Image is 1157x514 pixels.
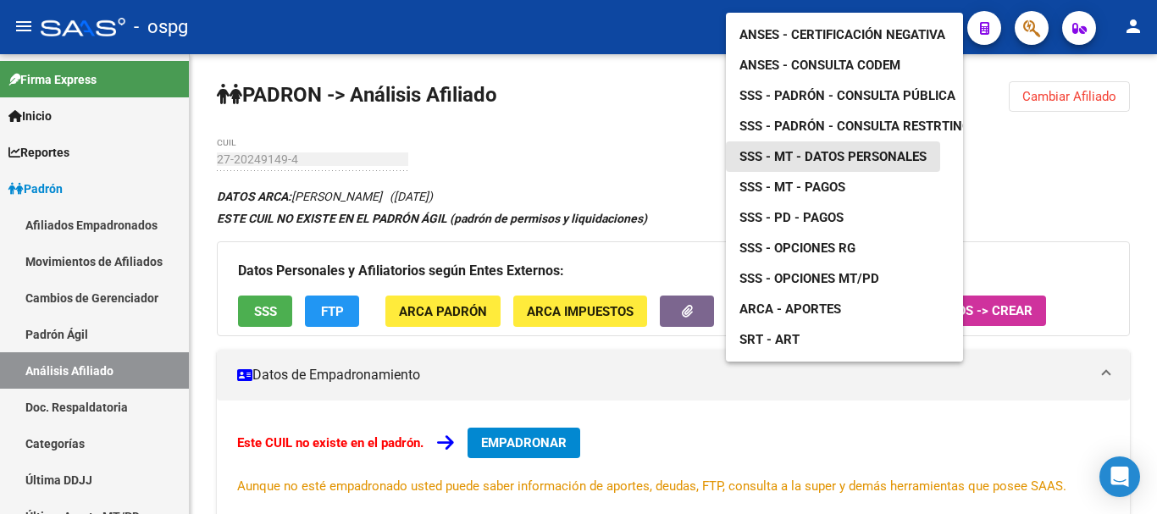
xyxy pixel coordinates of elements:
[726,111,1005,141] a: SSS - Padrón - Consulta Restrtingida
[739,271,879,286] span: SSS - Opciones MT/PD
[739,58,900,73] span: ANSES - Consulta CODEM
[726,294,855,324] a: ARCA - Aportes
[739,301,841,317] span: ARCA - Aportes
[739,332,800,347] span: SRT - ART
[726,324,963,355] a: SRT - ART
[1099,456,1140,497] div: Open Intercom Messenger
[726,141,940,172] a: SSS - MT - Datos Personales
[726,80,969,111] a: SSS - Padrón - Consulta Pública
[739,119,991,134] span: SSS - Padrón - Consulta Restrtingida
[726,172,859,202] a: SSS - MT - Pagos
[726,233,869,263] a: SSS - Opciones RG
[726,263,893,294] a: SSS - Opciones MT/PD
[726,202,857,233] a: SSS - PD - Pagos
[739,180,845,195] span: SSS - MT - Pagos
[739,240,855,256] span: SSS - Opciones RG
[739,149,927,164] span: SSS - MT - Datos Personales
[739,210,844,225] span: SSS - PD - Pagos
[726,19,959,50] a: ANSES - Certificación Negativa
[739,27,945,42] span: ANSES - Certificación Negativa
[739,88,955,103] span: SSS - Padrón - Consulta Pública
[726,50,914,80] a: ANSES - Consulta CODEM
